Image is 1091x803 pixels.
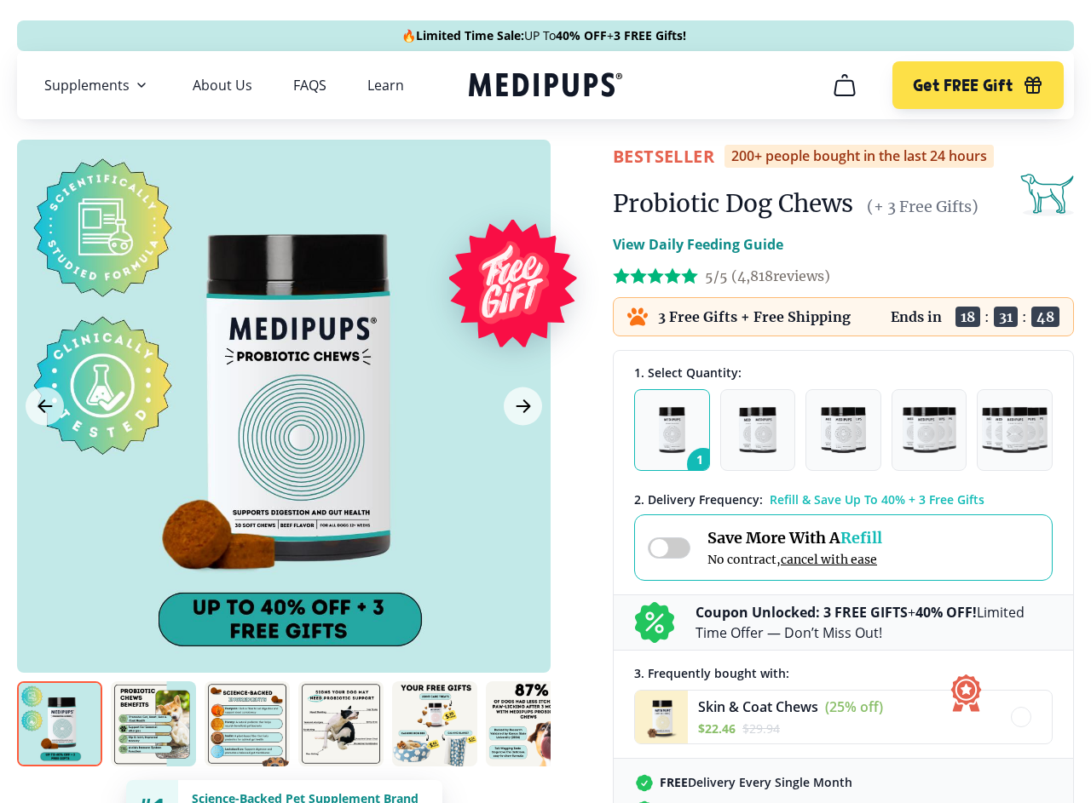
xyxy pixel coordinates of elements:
[44,77,130,94] span: Supplements
[903,407,956,453] img: Pack of 4 - Natural Dog Supplements
[705,267,830,284] span: 5/5 ( 4,818 reviews)
[635,691,688,743] img: Skin & Coat Chews - Medipups
[1031,307,1059,327] span: 48
[781,552,877,567] span: cancel with ease
[1022,308,1027,325] span: :
[469,69,622,104] a: Medipups
[44,75,152,95] button: Supplements
[658,308,851,325] p: 3 Free Gifts + Free Shipping
[660,774,852,790] span: Delivery Every Single Month
[293,77,326,94] a: FAQS
[739,407,776,453] img: Pack of 2 - Natural Dog Supplements
[915,603,977,622] b: 40% OFF!
[17,681,102,766] img: Probiotic Dog Chews | Natural Dog Supplements
[111,681,196,766] img: Probiotic Dog Chews | Natural Dog Supplements
[659,407,685,453] img: Pack of 1 - Natural Dog Supplements
[634,364,1053,381] div: 1. Select Quantity:
[698,697,818,716] span: Skin & Coat Chews
[486,681,571,766] img: Probiotic Dog Chews | Natural Dog Supplements
[634,665,789,681] span: 3 . Frequently bought with:
[867,197,978,216] span: (+ 3 Free Gifts)
[634,389,710,471] button: 1
[613,234,783,255] p: View Daily Feeding Guide
[696,603,908,622] b: Coupon Unlocked: 3 FREE GIFTS
[891,308,942,325] p: Ends in
[205,681,290,766] img: Probiotic Dog Chews | Natural Dog Supplements
[367,77,404,94] a: Learn
[613,145,714,168] span: BestSeller
[696,602,1053,643] p: + Limited Time Offer — Don’t Miss Out!
[821,407,867,453] img: Pack of 3 - Natural Dog Supplements
[634,491,763,508] span: 2 . Delivery Frequency:
[392,681,477,766] img: Probiotic Dog Chews | Natural Dog Supplements
[955,307,980,327] span: 18
[825,697,883,716] span: (25% off)
[724,145,994,168] div: 200+ people bought in the last 24 hours
[660,774,688,790] strong: FREE
[913,76,1013,95] span: Get FREE Gift
[613,188,853,219] h1: Probiotic Dog Chews
[401,27,686,44] span: 🔥 UP To +
[892,61,1064,109] button: Get FREE Gift
[707,528,882,548] span: Save More With A
[26,387,64,426] button: Previous Image
[687,448,719,480] span: 1
[504,387,542,426] button: Next Image
[824,65,865,106] button: cart
[994,307,1018,327] span: 31
[193,77,252,94] a: About Us
[298,681,384,766] img: Probiotic Dog Chews | Natural Dog Supplements
[742,720,780,737] span: $ 29.94
[984,308,990,325] span: :
[840,528,882,548] span: Refill
[698,720,736,737] span: $ 22.46
[770,491,984,508] span: Refill & Save Up To 40% + 3 Free Gifts
[707,552,882,567] span: No contract,
[982,407,1048,453] img: Pack of 5 - Natural Dog Supplements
